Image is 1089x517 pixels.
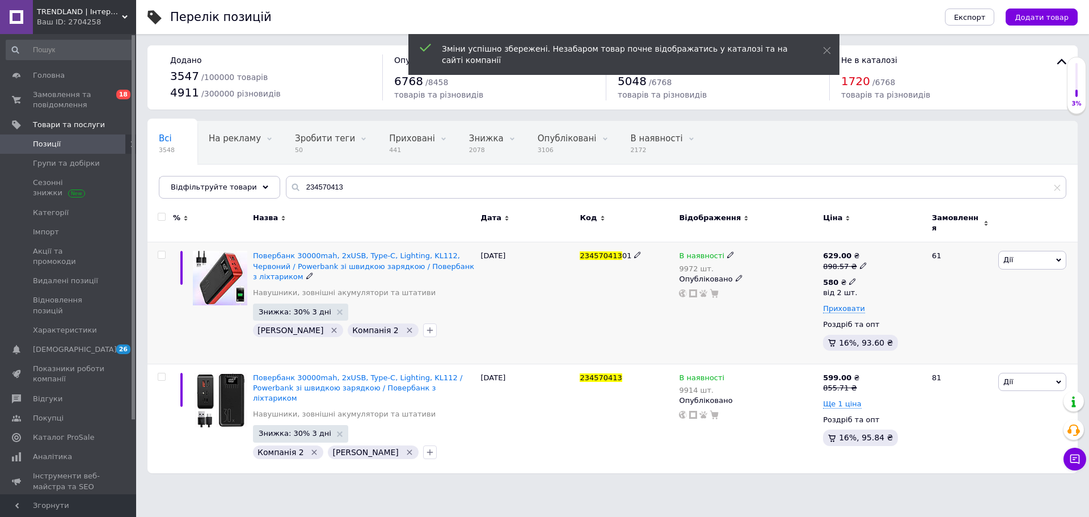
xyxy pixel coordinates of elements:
[839,433,893,442] span: 16%, 95.84 ₴
[159,146,175,154] span: 3548
[679,386,724,394] div: 9914 шт.
[258,326,323,335] span: [PERSON_NAME]
[33,295,105,316] span: Відновлення позицій
[405,448,414,457] svg: Видалити мітку
[679,396,817,406] div: Опубліковано
[823,415,922,425] div: Роздріб та опт
[33,276,98,286] span: Видалені позиції
[823,400,862,409] span: Ще 1 ціна
[33,471,105,491] span: Інструменти веб-майстра та SEO
[33,227,59,237] span: Імпорт
[33,120,105,130] span: Товари та послуги
[33,325,97,335] span: Характеристики
[631,133,683,144] span: В наявності
[389,146,435,154] span: 441
[295,146,355,154] span: 50
[679,251,724,263] span: В наявності
[622,251,632,260] span: 01
[170,86,199,99] span: 4911
[1006,9,1078,26] button: Додати товар
[259,308,331,316] span: Знижка: 30% 3 дні
[170,11,272,23] div: Перелік позицій
[116,344,130,354] span: 26
[352,326,399,335] span: Компанія 2
[405,326,414,335] svg: Видалити мітку
[33,178,105,198] span: Сезонні знижки
[823,213,842,223] span: Ціна
[872,78,895,87] span: / 6768
[841,56,897,65] span: Не в каталозі
[394,74,423,88] span: 6768
[925,364,995,473] div: 81
[478,242,577,364] div: [DATE]
[538,146,597,154] span: 3106
[171,183,257,191] span: Відфільтруйте товари
[193,373,247,427] img: Повербанк 30000mah, 2хUSB, Type-C, Lighting, KL112 / Powerbank с быстрой зарядкой / Повербанк с ф...
[823,278,857,288] div: ₴
[823,383,859,393] div: 855.71 ₴
[580,373,622,382] span: 234570413
[116,90,130,99] span: 18
[839,338,893,347] span: 16%, 93.60 ₴
[258,448,304,457] span: Компанія 2
[679,213,741,223] span: Відображення
[37,17,136,27] div: Ваш ID: 2704258
[33,344,117,355] span: [DEMOGRAPHIC_DATA]
[170,69,199,83] span: 3547
[286,176,1066,199] input: Пошук по назві позиції, артикулу і пошуковим запитам
[259,430,331,437] span: Знижка: 30% 3 дні
[33,70,65,81] span: Головна
[253,213,278,223] span: Назва
[823,373,851,382] b: 599.00
[33,139,61,149] span: Позиції
[394,90,483,99] span: товарів та різновидів
[679,264,735,273] div: 9972 шт.
[201,73,268,82] span: / 100000 товарів
[33,452,72,462] span: Аналітика
[159,133,172,144] span: Всі
[173,213,180,223] span: %
[253,373,462,402] a: Повербанк 30000mah, 2хUSB, Type-C, Lighting, KL112 / Powerbank зі швидкою зарядкою / Повербанк з ...
[925,242,995,364] div: 61
[538,133,597,144] span: Опубліковані
[823,251,867,261] div: ₴
[823,304,865,313] span: Приховати
[945,9,995,26] button: Експорт
[170,56,201,65] span: Додано
[389,133,435,144] span: Приховані
[580,213,597,223] span: Код
[679,373,724,385] span: В наявності
[442,43,795,66] div: Зміни успішно збережені. Незабаром товар почне відображатись у каталозі та на сайті компанії
[33,413,64,423] span: Покупці
[33,394,62,404] span: Відгуки
[332,448,398,457] span: [PERSON_NAME]
[954,13,986,22] span: Експорт
[6,40,134,60] input: Пошук
[37,7,122,17] span: TRENDLAND | Інтернет-магазин
[932,213,981,233] span: Замовлення
[841,90,930,99] span: товарів та різновидів
[1063,448,1086,470] button: Чат з покупцем
[33,208,69,218] span: Категорії
[33,90,105,110] span: Замовлення та повідомлення
[679,274,817,284] div: Опубліковано
[469,146,504,154] span: 2078
[209,133,261,144] span: На рекламу
[618,90,707,99] span: товарів та різновидів
[33,158,100,169] span: Групи та добірки
[253,251,474,280] a: Повербанк 30000mah, 2хUSB, Type-C, Lighting, KL112, Червоний / Powerbank зі швидкою зарядкою / По...
[193,251,247,305] img: Повербанк 30000mah, 2хUSB, Type-C, Lighting, KL112 / Powerbank с быстрой зарядкой / Повербанк с ф...
[295,133,355,144] span: Зробити теги
[580,251,622,260] span: 234570413
[469,133,504,144] span: Знижка
[33,364,105,384] span: Показники роботи компанії
[253,288,436,298] a: Навушники, зовнішні акумулятори та штативи
[823,320,922,330] div: Роздріб та опт
[631,146,683,154] span: 2172
[33,246,105,267] span: Акції та промокоди
[159,176,200,187] span: Видалені
[425,78,448,87] span: / 8458
[253,409,436,419] a: Навушники, зовнішні акумулятори та штативи
[823,288,857,298] div: від 2 шт.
